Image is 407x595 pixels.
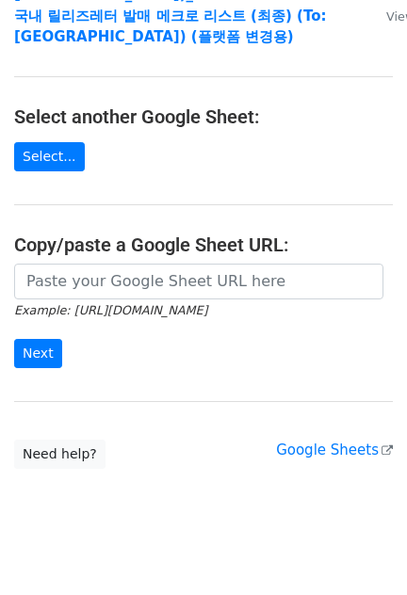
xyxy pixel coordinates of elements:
[14,8,326,46] a: 국내 릴리즈레터 발매 메크로 리스트 (최종) (To:[GEOGRAPHIC_DATA]) (플랫폼 변경용)
[14,142,85,171] a: Select...
[14,303,207,317] small: Example: [URL][DOMAIN_NAME]
[14,339,62,368] input: Next
[14,264,383,299] input: Paste your Google Sheet URL here
[14,105,393,128] h4: Select another Google Sheet:
[14,233,393,256] h4: Copy/paste a Google Sheet URL:
[276,442,393,458] a: Google Sheets
[14,440,106,469] a: Need help?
